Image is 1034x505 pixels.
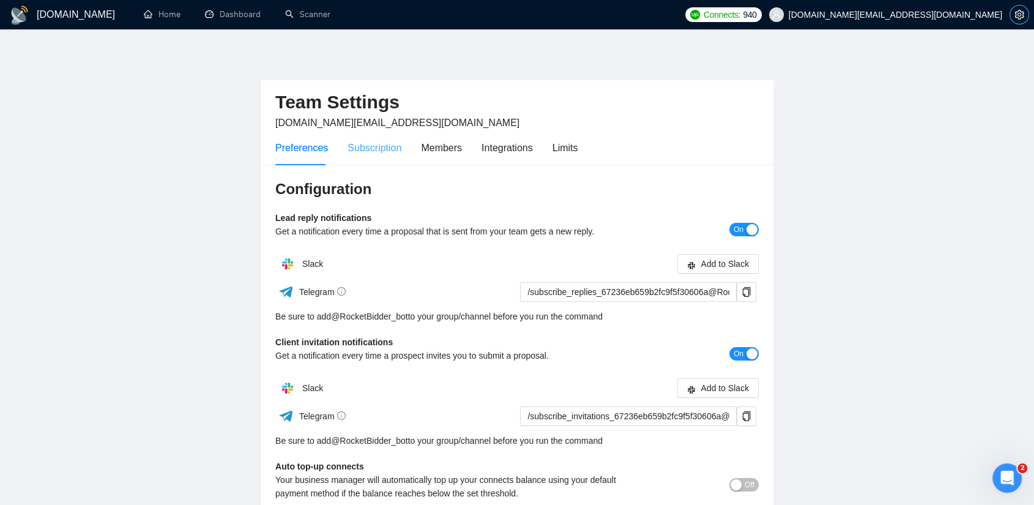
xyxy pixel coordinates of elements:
span: copy [737,287,756,297]
h2: Team Settings [275,90,759,115]
div: Integrations [482,140,533,155]
button: copy [737,282,756,302]
span: slack [687,261,696,270]
div: Get a notification every time a prospect invites you to submit a proposal. [275,349,638,362]
span: Slack [302,259,323,269]
div: Limits [552,140,578,155]
div: Get a notification every time a proposal that is sent from your team gets a new reply. [275,225,638,238]
span: Add to Slack [701,381,749,395]
div: Preferences [275,140,328,155]
a: dashboardDashboard [205,9,261,20]
div: Your business manager will automatically top up your connects balance using your default payment ... [275,473,638,500]
span: setting [1010,10,1028,20]
a: homeHome [144,9,180,20]
img: ww3wtPAAAAAElFTkSuQmCC [278,408,294,424]
span: 940 [743,8,756,21]
span: Telegram [299,287,346,297]
span: slack [687,385,696,394]
b: Auto top-up connects [275,462,364,471]
img: hpQkSZIkSZIkSZIkSZIkSZIkSZIkSZIkSZIkSZIkSZIkSZIkSZIkSZIkSZIkSZIkSZIkSZIkSZIkSZIkSZIkSZIkSZIkSZIkS... [275,252,300,276]
button: slackAdd to Slack [677,254,759,274]
span: Telegram [299,411,346,421]
span: user [772,10,781,19]
a: setting [1010,10,1029,20]
span: 2 [1017,463,1027,473]
div: Members [421,140,462,155]
div: Be sure to add to your group/channel before you run the command [275,310,759,323]
h3: Configuration [275,179,759,199]
span: On [734,223,743,236]
span: Connects: [704,8,740,21]
div: Subscription [348,140,401,155]
span: info-circle [337,287,346,296]
a: @RocketBidder_bot [331,434,408,447]
img: upwork-logo.png [690,10,700,20]
a: searchScanner [285,9,330,20]
button: copy [737,406,756,426]
button: setting [1010,5,1029,24]
a: @RocketBidder_bot [331,310,408,323]
span: copy [737,411,756,421]
img: hpQkSZIkSZIkSZIkSZIkSZIkSZIkSZIkSZIkSZIkSZIkSZIkSZIkSZIkSZIkSZIkSZIkSZIkSZIkSZIkSZIkSZIkSZIkSZIkS... [275,376,300,400]
span: Off [745,478,754,492]
span: Slack [302,383,323,393]
img: logo [10,6,29,25]
span: info-circle [337,411,346,420]
span: Add to Slack [701,257,749,271]
div: Be sure to add to your group/channel before you run the command [275,434,759,447]
iframe: Intercom live chat [992,463,1022,493]
b: Lead reply notifications [275,213,371,223]
b: Client invitation notifications [275,337,393,347]
span: [DOMAIN_NAME][EMAIL_ADDRESS][DOMAIN_NAME] [275,118,519,128]
span: On [734,347,743,361]
button: slackAdd to Slack [677,378,759,398]
img: ww3wtPAAAAAElFTkSuQmCC [278,284,294,299]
